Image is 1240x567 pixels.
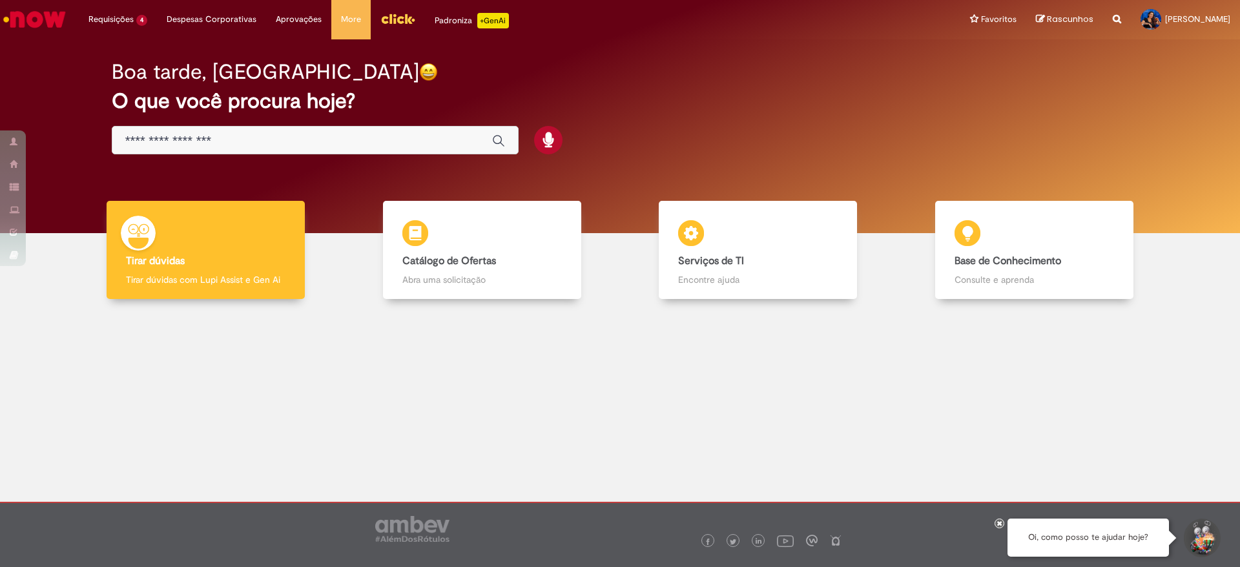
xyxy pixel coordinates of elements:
a: Rascunhos [1036,14,1093,26]
a: Base de Conhecimento Consulte e aprenda [896,201,1173,300]
span: Aprovações [276,13,322,26]
img: logo_footer_linkedin.png [756,538,762,546]
span: Rascunhos [1047,13,1093,25]
img: logo_footer_youtube.png [777,532,794,549]
div: Oi, como posso te ajudar hoje? [1008,519,1169,557]
b: Base de Conhecimento [955,254,1061,267]
span: Favoritos [981,13,1017,26]
a: Catálogo de Ofertas Abra uma solicitação [344,201,621,300]
h2: Boa tarde, [GEOGRAPHIC_DATA] [112,61,419,83]
b: Catálogo de Ofertas [402,254,496,267]
span: 4 [136,15,147,26]
img: logo_footer_workplace.png [806,535,818,546]
span: More [341,13,361,26]
img: happy-face.png [419,63,438,81]
span: [PERSON_NAME] [1165,14,1230,25]
h2: O que você procura hoje? [112,90,1129,112]
button: Iniciar Conversa de Suporte [1182,519,1221,557]
p: Tirar dúvidas com Lupi Assist e Gen Ai [126,273,285,286]
a: Serviços de TI Encontre ajuda [620,201,896,300]
div: Padroniza [435,13,509,28]
p: Consulte e aprenda [955,273,1114,286]
img: logo_footer_ambev_rotulo_gray.png [375,516,449,542]
img: ServiceNow [1,6,68,32]
img: logo_footer_facebook.png [705,539,711,545]
p: +GenAi [477,13,509,28]
a: Tirar dúvidas Tirar dúvidas com Lupi Assist e Gen Ai [68,201,344,300]
img: logo_footer_naosei.png [830,535,842,546]
p: Abra uma solicitação [402,273,562,286]
p: Encontre ajuda [678,273,838,286]
img: logo_footer_twitter.png [730,539,736,545]
span: Requisições [88,13,134,26]
b: Serviços de TI [678,254,744,267]
b: Tirar dúvidas [126,254,185,267]
img: click_logo_yellow_360x200.png [380,9,415,28]
span: Despesas Corporativas [167,13,256,26]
